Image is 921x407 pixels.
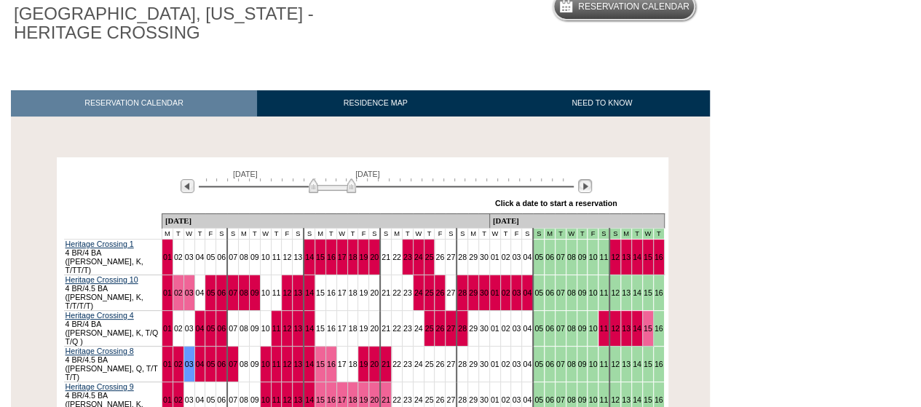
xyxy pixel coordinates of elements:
td: 10 [588,274,598,310]
td: 21 [380,310,391,346]
a: 26 [435,324,444,333]
td: Mountains Mud Season - Fall 2025 [566,228,577,239]
a: 12 [611,324,620,333]
a: Heritage Crossing 8 [66,347,134,355]
td: T [194,228,205,239]
a: 14 [305,360,314,368]
td: 14 [631,274,642,310]
a: 04 [196,324,205,333]
td: 09 [249,239,260,274]
a: 16 [655,253,663,261]
td: T [325,228,336,239]
td: 03 [511,346,522,382]
td: 22 [392,239,403,274]
td: 12 [609,346,620,382]
td: T [424,228,435,239]
a: 28 [458,288,467,297]
a: 13 [293,288,302,297]
td: 30 [478,239,489,274]
td: 05 [533,346,544,382]
td: 08 [566,239,577,274]
td: F [358,228,369,239]
a: 23 [403,253,412,261]
td: [DATE] [162,213,489,228]
a: 11 [599,324,608,333]
a: 07 [229,360,237,368]
td: 15 [315,274,326,310]
a: 06 [217,324,226,333]
td: 21 [380,239,391,274]
a: 25 [425,253,434,261]
td: 15 [315,310,326,346]
a: 18 [349,253,357,261]
td: 08 [238,239,249,274]
a: 12 [611,253,620,261]
td: 01 [489,239,500,274]
td: 06 [545,310,556,346]
td: Mountains Mud Season - Fall 2025 [609,228,620,239]
td: 4 BR/4 BA ([PERSON_NAME], K, T/Q T/Q ) [64,310,162,346]
td: Mountains Mud Season - Fall 2025 [631,228,642,239]
td: 08 [566,346,577,382]
td: 13 [293,239,304,274]
td: 03 [511,239,522,274]
a: 26 [435,288,444,297]
td: 07 [227,239,238,274]
div: Click a date to start a reservation [495,199,617,208]
td: 20 [369,274,380,310]
td: 06 [545,239,556,274]
td: 02 [173,239,183,274]
a: 01 [163,395,172,404]
td: S [293,228,304,239]
a: 20 [370,253,379,261]
td: T [347,228,358,239]
td: 4 BR/4.5 BA ([PERSON_NAME], Q, T/T T/T) [64,346,162,382]
a: 01 [491,288,499,297]
a: 14 [305,288,314,297]
td: M [468,228,479,239]
td: T [271,228,282,239]
td: T [500,228,511,239]
td: 06 [545,346,556,382]
a: 06 [217,360,226,368]
a: Heritage Crossing 1 [66,240,134,248]
a: 16 [327,253,336,261]
a: 25 [425,324,434,333]
td: 04 [522,346,533,382]
td: 26 [435,346,446,382]
td: 23 [402,310,413,346]
a: 05 [206,360,215,368]
td: 18 [347,274,358,310]
a: 14 [633,253,641,261]
td: 30 [478,346,489,382]
td: 05 [205,239,216,274]
td: 16 [653,346,664,382]
a: 12 [282,360,291,368]
span: [DATE] [355,170,380,178]
a: 15 [316,360,325,368]
td: 09 [577,310,588,346]
a: 16 [327,360,336,368]
a: 13 [622,253,631,261]
a: 12 [282,395,291,404]
a: 11 [272,395,281,404]
td: 10 [260,274,271,310]
a: 24 [414,288,423,297]
td: 03 [511,310,522,346]
a: 24 [414,253,423,261]
a: 15 [316,253,325,261]
td: S [227,228,238,239]
a: 01 [163,288,172,297]
td: M [392,228,403,239]
td: 16 [653,310,664,346]
td: 11 [598,346,609,382]
td: 02 [173,310,183,346]
td: 09 [249,310,260,346]
td: W [413,228,424,239]
a: 17 [338,395,347,404]
a: 27 [446,324,455,333]
td: Mountains Mud Season - Fall 2025 [653,228,664,239]
a: 03 [185,288,194,297]
td: 11 [598,239,609,274]
td: 01 [489,346,500,382]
